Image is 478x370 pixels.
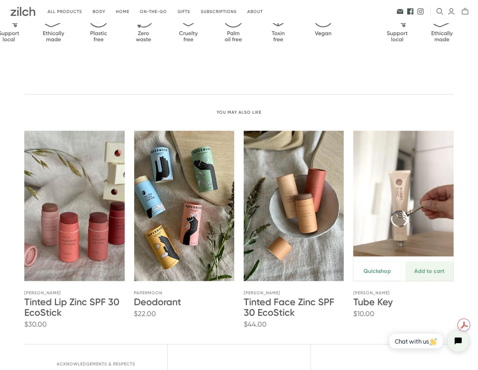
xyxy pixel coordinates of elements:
[135,4,172,20] a: On-the-go
[353,257,454,281] a: Quickshop Add to cart
[436,8,443,15] button: Open search
[24,297,119,319] a: Tinted Lip Zinc SPF 30 EcoStick
[242,4,268,20] a: About
[244,297,334,319] a: Tinted Face Zinc SPF 30 EcoStick
[353,309,374,319] span: $10.00
[353,297,393,308] a: Tube Key
[134,131,235,281] a: Deodorant
[448,8,455,15] a: Login
[353,291,390,296] a: [PERSON_NAME]
[134,309,156,319] span: $22.00
[111,4,135,20] a: Home
[24,94,453,115] h2: You may also like
[38,362,153,367] h2: Acknowledgements & respects
[42,4,87,20] a: All products
[87,4,111,20] a: Body
[24,320,47,330] span: $30.00
[353,131,454,281] a: Tube Key
[382,325,475,358] iframe: Tidio Chat
[459,8,471,15] button: mini-cart-toggle
[415,267,445,276] span: Add to cart
[24,131,125,281] a: Tinted Lip Zinc SPF 30 EcoStick
[405,262,453,281] button: Add to cart
[172,4,195,20] a: Gifts
[195,4,242,20] a: Subscriptions
[244,131,344,281] a: Tinted Face Zinc SPF 30 EcoStick
[11,7,35,16] img: Zilch has done the hard yards and handpicked the best ethical and sustainable products for you an...
[353,262,401,281] button: Quickshop
[244,320,267,330] span: $44.00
